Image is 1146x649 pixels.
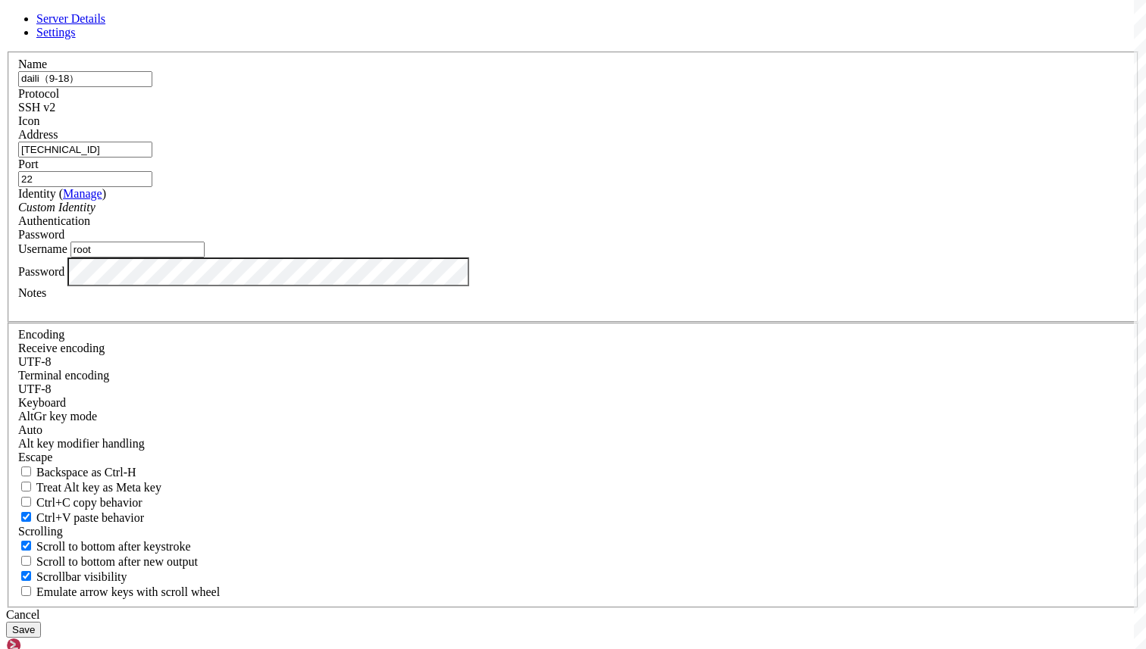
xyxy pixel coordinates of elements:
input: Login Username [70,242,205,257]
button: Save [6,622,41,638]
label: Icon [18,114,39,127]
input: Scroll to bottom after keystroke [21,541,31,551]
label: Encoding [18,328,64,341]
label: The default terminal encoding. ISO-2022 enables character map translations (like graphics maps). ... [18,369,109,382]
label: Ctrl-C copies if true, send ^C to host if false. Ctrl-Shift-C sends ^C to host if true, copies if... [18,496,142,509]
span: Auto [18,423,42,436]
div: Auto [18,423,1128,437]
div: UTF-8 [18,382,1128,396]
x-row: Access denied [6,6,947,19]
span: SSH v2 [18,101,55,114]
label: Scrolling [18,525,63,538]
label: Scroll to bottom after new output. [18,555,198,568]
a: Settings [36,26,76,39]
span: Escape [18,451,52,463]
label: The vertical scrollbar mode. [18,570,127,583]
span: Scroll to bottom after new output [36,555,198,568]
span: Scrollbar visibility [36,570,127,583]
div: Escape [18,451,1128,464]
span: Ctrl+C copy behavior [36,496,142,509]
i: Custom Identity [18,201,95,214]
label: When using the alternative screen buffer, and DECCKM (Application Cursor Keys) is active, mouse w... [18,585,220,598]
div: Password [18,228,1128,242]
label: Whether to scroll to the bottom on any keystroke. [18,540,191,553]
label: Set the expected encoding for data received from the host. If the encodings do not match, visual ... [18,342,105,354]
label: Password [18,264,64,277]
label: Port [18,158,39,170]
label: Set the expected encoding for data received from the host. If the encodings do not match, visual ... [18,410,97,423]
label: Protocol [18,87,59,100]
label: If true, the backspace should send BS ('\x08', aka ^H). Otherwise the backspace key should send '... [18,466,136,479]
label: Name [18,58,47,70]
div: Custom Identity [18,201,1128,214]
label: Identity [18,187,106,200]
label: Keyboard [18,396,66,409]
span: Scroll to bottom after keystroke [36,540,191,553]
span: Password [18,228,64,241]
input: Backspace as Ctrl-H [21,466,31,476]
input: Port Number [18,171,152,187]
div: SSH v2 [18,101,1128,114]
label: Controls how the Alt key is handled. Escape: Send an ESC prefix. 8-Bit: Add 128 to the typed char... [18,437,145,450]
label: Notes [18,286,46,299]
div: UTF-8 [18,355,1128,369]
input: Host Name or IP [18,142,152,158]
span: Backspace as Ctrl-H [36,466,136,479]
span: Emulate arrow keys with scroll wheel [36,585,220,598]
div: (30, 1) [198,19,204,32]
input: Ctrl+C copy behavior [21,497,31,507]
a: Manage [63,187,102,200]
label: Whether the Alt key acts as a Meta key or as a distinct Alt key. [18,481,161,494]
span: UTF-8 [18,382,52,395]
input: Ctrl+V paste behavior [21,512,31,522]
a: Server Details [36,12,105,25]
span: Treat Alt key as Meta key [36,481,161,494]
input: Server Name [18,71,152,87]
span: UTF-8 [18,355,52,368]
x-row: root@[TECHNICAL_ID]'s password: [6,19,947,32]
span: ( ) [59,187,106,200]
div: Cancel [6,608,1140,622]
label: Authentication [18,214,90,227]
label: Ctrl+V pastes if true, sends ^V to host if false. Ctrl+Shift+V sends ^V to host if true, pastes i... [18,511,144,524]
input: Scroll to bottom after new output [21,556,31,566]
span: Ctrl+V paste behavior [36,511,144,524]
input: Emulate arrow keys with scroll wheel [21,586,31,596]
label: Address [18,128,58,141]
input: Scrollbar visibility [21,571,31,581]
label: Username [18,242,67,255]
input: Treat Alt key as Meta key [21,482,31,491]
